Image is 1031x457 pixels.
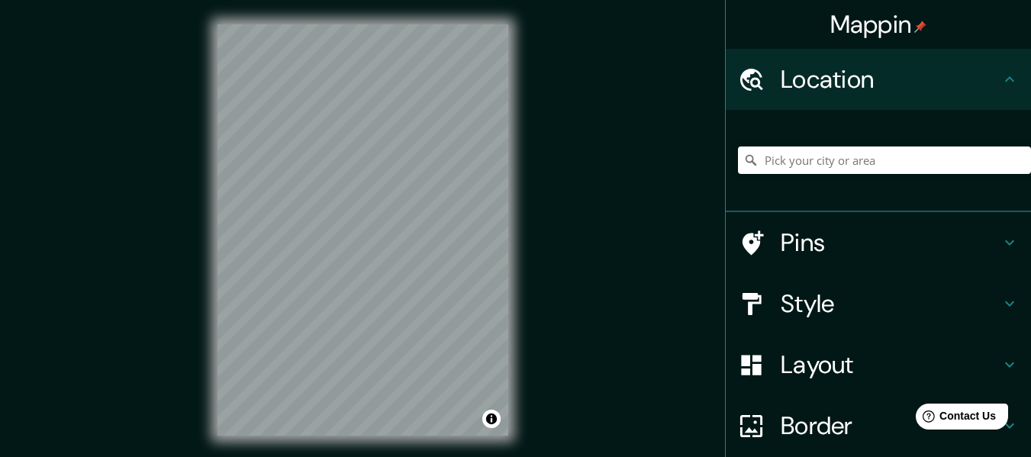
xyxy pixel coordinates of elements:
div: Style [726,273,1031,334]
div: Location [726,49,1031,110]
h4: Location [781,64,1000,95]
iframe: Help widget launcher [895,397,1014,440]
div: Layout [726,334,1031,395]
h4: Pins [781,227,1000,258]
div: Border [726,395,1031,456]
h4: Style [781,288,1000,319]
img: pin-icon.png [914,21,926,33]
h4: Border [781,410,1000,441]
h4: Layout [781,349,1000,380]
h4: Mappin [830,9,927,40]
div: Pins [726,212,1031,273]
button: Toggle attribution [482,410,501,428]
input: Pick your city or area [738,146,1031,174]
canvas: Map [217,24,508,436]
